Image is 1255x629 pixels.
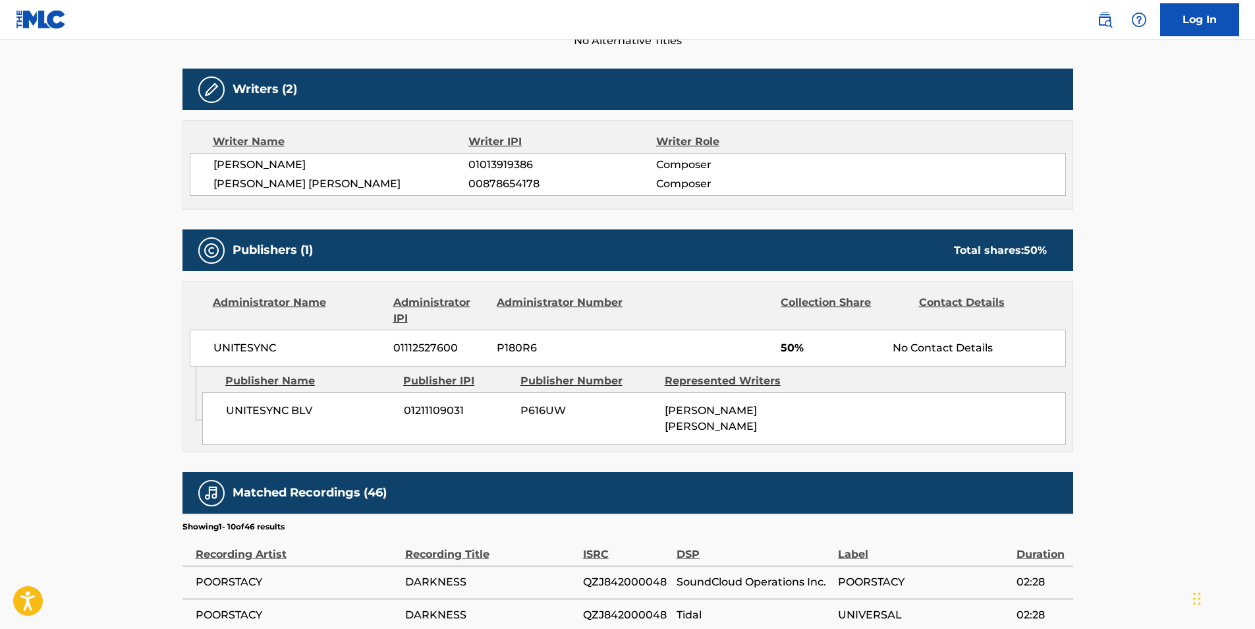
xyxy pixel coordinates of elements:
[182,521,285,533] p: Showing 1 - 10 of 46 results
[468,134,656,150] div: Writer IPI
[1193,579,1201,618] div: Drag
[838,607,1009,623] span: UNIVERSAL
[781,295,908,326] div: Collection Share
[1097,12,1113,28] img: search
[677,607,831,623] span: Tidal
[405,574,576,590] span: DARKNESS
[583,574,670,590] span: QZJ842000048
[405,607,576,623] span: DARKNESS
[204,243,219,258] img: Publishers
[919,295,1047,326] div: Contact Details
[1092,7,1118,33] a: Public Search
[1126,7,1152,33] div: Help
[182,33,1073,49] span: No Alternative Titles
[1017,607,1067,623] span: 02:28
[196,574,399,590] span: POORSTACY
[665,373,799,389] div: Represented Writers
[213,340,384,356] span: UNITESYNC
[213,176,469,192] span: [PERSON_NAME] [PERSON_NAME]
[1131,12,1147,28] img: help
[1024,244,1047,256] span: 50 %
[233,82,297,97] h5: Writers (2)
[583,533,670,562] div: ISRC
[393,340,487,356] span: 01112527600
[225,373,393,389] div: Publisher Name
[213,134,469,150] div: Writer Name
[1017,574,1067,590] span: 02:28
[204,82,219,98] img: Writers
[677,574,831,590] span: SoundCloud Operations Inc.
[520,403,655,419] span: P616UW
[393,295,487,326] div: Administrator IPI
[213,157,469,173] span: [PERSON_NAME]
[233,485,387,500] h5: Matched Recordings (46)
[665,404,757,433] span: [PERSON_NAME] [PERSON_NAME]
[196,533,399,562] div: Recording Artist
[468,157,655,173] span: 01013919386
[838,574,1009,590] span: POORSTACY
[233,243,313,258] h5: Publishers (1)
[838,533,1009,562] div: Label
[1189,566,1255,629] iframe: Chat Widget
[781,340,883,356] span: 50%
[893,340,1065,356] div: No Contact Details
[1017,533,1067,562] div: Duration
[403,373,511,389] div: Publisher IPI
[226,403,394,419] span: UNITESYNC BLV
[1160,3,1239,36] a: Log In
[954,243,1047,258] div: Total shares:
[497,295,625,326] div: Administrator Number
[656,176,827,192] span: Composer
[656,157,827,173] span: Composer
[204,485,219,501] img: Matched Recordings
[656,134,827,150] div: Writer Role
[520,373,655,389] div: Publisher Number
[213,295,383,326] div: Administrator Name
[404,403,511,419] span: 01211109031
[677,533,831,562] div: DSP
[16,10,67,29] img: MLC Logo
[405,533,576,562] div: Recording Title
[583,607,670,623] span: QZJ842000048
[196,607,399,623] span: POORSTACY
[497,340,625,356] span: P180R6
[468,176,655,192] span: 00878654178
